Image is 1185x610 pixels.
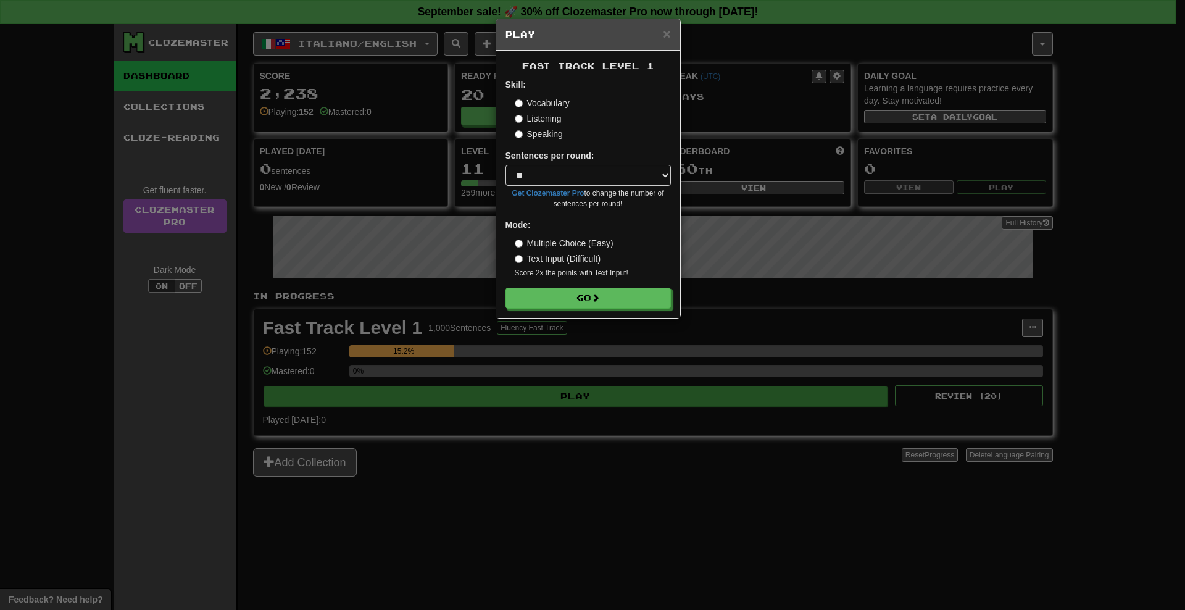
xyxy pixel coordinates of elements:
[505,80,526,90] strong: Skill:
[515,115,523,123] input: Listening
[505,149,594,162] label: Sentences per round:
[515,237,613,249] label: Multiple Choice (Easy)
[515,130,523,138] input: Speaking
[515,240,523,248] input: Multiple Choice (Easy)
[515,128,563,140] label: Speaking
[515,255,523,263] input: Text Input (Difficult)
[663,27,670,41] span: ×
[515,112,562,125] label: Listening
[515,268,671,278] small: Score 2x the points with Text Input !
[522,61,654,71] span: Fast Track Level 1
[512,189,584,198] a: Get Clozemaster Pro
[515,253,601,265] label: Text Input (Difficult)
[515,99,523,107] input: Vocabulary
[505,288,671,309] button: Go
[663,27,670,40] button: Close
[505,188,671,209] small: to change the number of sentences per round!
[505,220,531,230] strong: Mode:
[515,97,570,109] label: Vocabulary
[505,28,671,41] h5: Play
